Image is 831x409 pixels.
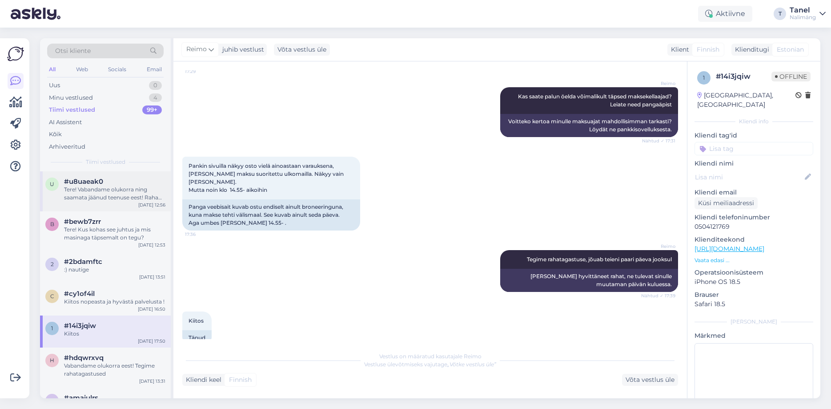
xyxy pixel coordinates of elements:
span: Reimo [642,243,675,250]
img: Askly Logo [7,45,24,62]
div: Kõik [49,130,62,139]
div: [DATE] 12:53 [138,242,165,248]
span: #2bdamftc [64,258,102,266]
span: Kas saate palun öelda võimalikult täpsed maksekellaajad? Leiate need pangaäpist [518,93,673,108]
span: #cy1of4il [64,290,95,298]
i: „Võtke vestlus üle” [447,361,496,368]
span: #amaiulrs [64,394,98,402]
p: Kliendi email [695,188,813,197]
div: Tere! Vabandame olukorra ning saamata jäänud teenuse eest! Raha tagastuseks on meil kaks varianti... [64,186,165,202]
div: 4 [149,93,162,102]
p: 0504121769 [695,222,813,231]
span: a [50,397,54,404]
div: Kliendi info [695,117,813,126]
span: Tiimi vestlused [86,158,125,166]
div: Minu vestlused [49,93,93,102]
span: Nähtud ✓ 17:39 [641,292,675,299]
span: Offline [771,72,811,81]
span: Vestlus on määratud kasutajale Reimo [379,353,482,360]
div: [DATE] 16:50 [138,306,165,312]
span: Finnish [697,45,719,54]
p: Kliendi nimi [695,159,813,168]
span: 2 [51,261,54,267]
span: #bewb7zrr [64,218,101,226]
span: Reimo [186,45,207,54]
div: Tanel [790,7,816,14]
span: 17:36 [185,231,218,238]
span: b [50,221,54,227]
span: Pankin sivuilla näkyy osto vielä ainoastaan varauksena, [PERSON_NAME] maksu suoritettu ulkomailla... [189,162,345,193]
div: Kiitos [64,330,165,338]
div: Võta vestlus üle [274,44,330,56]
p: Kliendi tag'id [695,131,813,140]
div: Arhiveeritud [49,142,85,151]
span: 17:29 [185,68,218,75]
span: 1 [703,74,705,81]
span: #u8uaeak0 [64,178,103,186]
span: h [50,357,54,364]
span: u [50,181,54,187]
div: Email [145,64,164,75]
div: [DATE] 13:31 [139,378,165,385]
a: [URL][DOMAIN_NAME] [695,245,764,253]
div: All [47,64,57,75]
span: Kiitos [189,317,204,324]
div: Kliendi keel [182,375,221,385]
p: Klienditeekond [695,235,813,244]
div: juhib vestlust [219,45,264,54]
div: Kiitos nopeasta ja hyvästä palvelusta ! [64,298,165,306]
span: Tegime rahatagastuse, jõuab teieni paari päeva jooksul [527,256,672,263]
span: Reimo [642,80,675,87]
div: 99+ [142,105,162,114]
div: Klient [667,45,689,54]
div: :) nautige [64,266,165,274]
div: Uus [49,81,60,90]
span: c [50,293,54,300]
span: 1 [51,325,53,332]
div: Web [74,64,90,75]
div: Aktiivne [698,6,752,22]
span: Finnish [229,375,252,385]
div: T [774,8,786,20]
input: Lisa tag [695,142,813,155]
p: Brauser [695,290,813,300]
div: Voitteko kertoa minulle maksuajat mahdollisimman tarkasti? Löydät ne pankkisovelluksesta. [500,114,678,137]
p: Kliendi telefoninumber [695,213,813,222]
div: Nalimäng [790,14,816,21]
div: [DATE] 13:51 [139,274,165,280]
p: Märkmed [695,331,813,340]
span: Nähtud ✓ 17:31 [642,138,675,144]
div: # 14i3jqiw [716,71,771,82]
p: Vaata edasi ... [695,256,813,264]
span: #14i3jqiw [64,322,96,330]
span: #hdqwrxvq [64,354,104,362]
p: iPhone OS 18.5 [695,277,813,287]
span: Vestluse ülevõtmiseks vajutage [364,361,496,368]
div: [PERSON_NAME] [695,318,813,326]
div: 0 [149,81,162,90]
p: Operatsioonisüsteem [695,268,813,277]
div: Tiimi vestlused [49,105,95,114]
span: Estonian [777,45,804,54]
div: [DATE] 17:50 [138,338,165,344]
div: [DATE] 12:56 [138,202,165,208]
div: [GEOGRAPHIC_DATA], [GEOGRAPHIC_DATA] [697,91,795,109]
div: Socials [106,64,128,75]
div: Vabandame olukorra eest! Tegime rahatagastused [64,362,165,378]
div: [PERSON_NAME] hyvittäneet rahat, ne tulevat sinulle muutaman päivän kuluessa. [500,269,678,292]
div: AI Assistent [49,118,82,127]
div: Tere! Kus kohas see juhtus ja mis masinaga täpsemalt on tegu? [64,226,165,242]
a: TanelNalimäng [790,7,826,21]
p: Safari 18.5 [695,300,813,309]
div: Tänud [182,330,212,345]
div: Küsi meiliaadressi [695,197,758,209]
span: Otsi kliente [55,46,91,56]
div: Panga veebisait kuvab ostu endiselt ainult broneeringuna, kuna makse tehti välismaal. See kuvab a... [182,199,360,231]
div: Võta vestlus üle [622,374,678,386]
input: Lisa nimi [695,172,803,182]
div: Klienditugi [731,45,769,54]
